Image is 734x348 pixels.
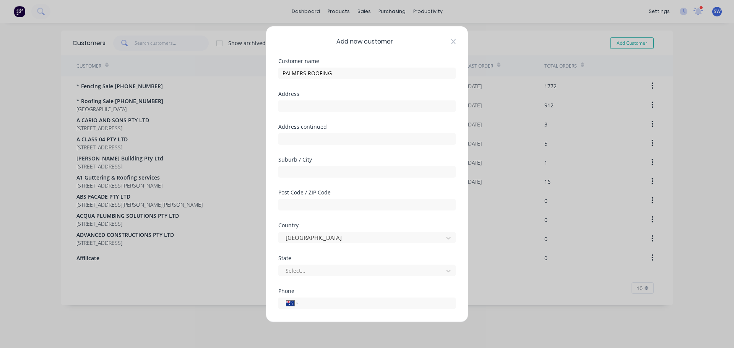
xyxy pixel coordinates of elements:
div: Suburb / City [278,157,456,162]
div: Address continued [278,124,456,129]
div: State [278,255,456,261]
div: Post Code / ZIP Code [278,189,456,195]
div: ABN [278,321,456,326]
div: Country [278,222,456,228]
div: Phone [278,288,456,293]
span: Add new customer [336,37,393,46]
div: Address [278,91,456,96]
div: Customer name [278,58,456,63]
